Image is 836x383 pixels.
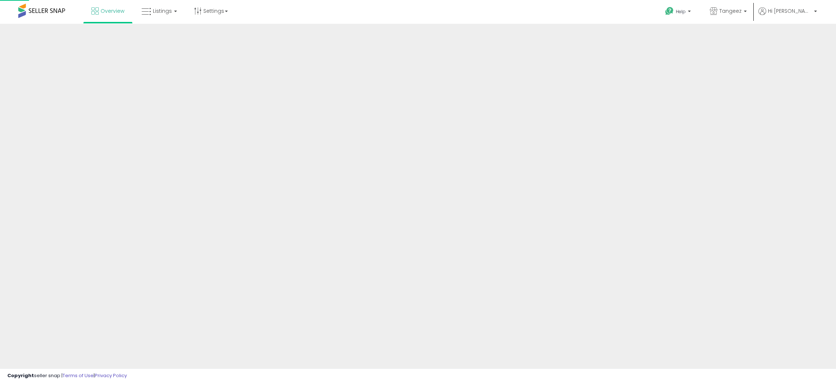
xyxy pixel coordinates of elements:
[676,8,686,15] span: Help
[659,1,698,24] a: Help
[758,7,817,24] a: Hi [PERSON_NAME]
[101,7,124,15] span: Overview
[153,7,172,15] span: Listings
[719,7,742,15] span: Tangeez
[768,7,812,15] span: Hi [PERSON_NAME]
[665,7,674,16] i: Get Help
